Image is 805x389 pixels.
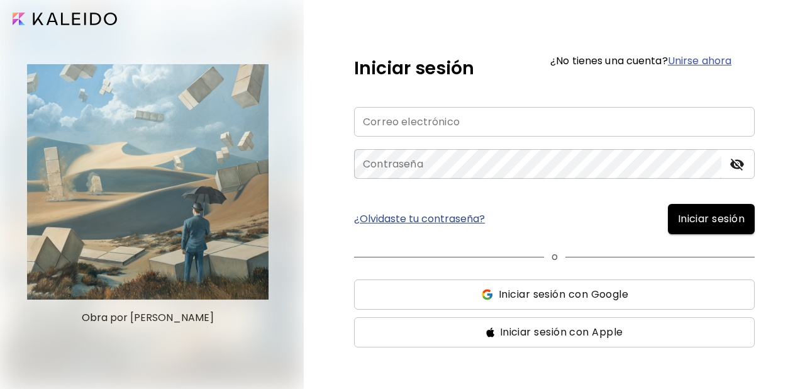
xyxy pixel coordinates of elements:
[354,279,755,310] button: ssIniciar sesión con Google
[480,288,494,301] img: ss
[726,154,748,175] button: toggle password visibility
[668,204,755,234] button: Iniciar sesión
[500,325,623,340] span: Iniciar sesión con Apple
[678,211,745,227] span: Iniciar sesión
[354,214,485,224] a: ¿Olvidaste tu contraseña?
[354,317,755,347] button: ssIniciar sesión con Apple
[550,56,731,66] h6: ¿No tienes una cuenta?
[668,54,731,68] a: Unirse ahora
[499,287,628,302] span: Iniciar sesión con Google
[486,327,495,337] img: ss
[354,55,474,82] h5: Iniciar sesión
[552,249,558,264] p: o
